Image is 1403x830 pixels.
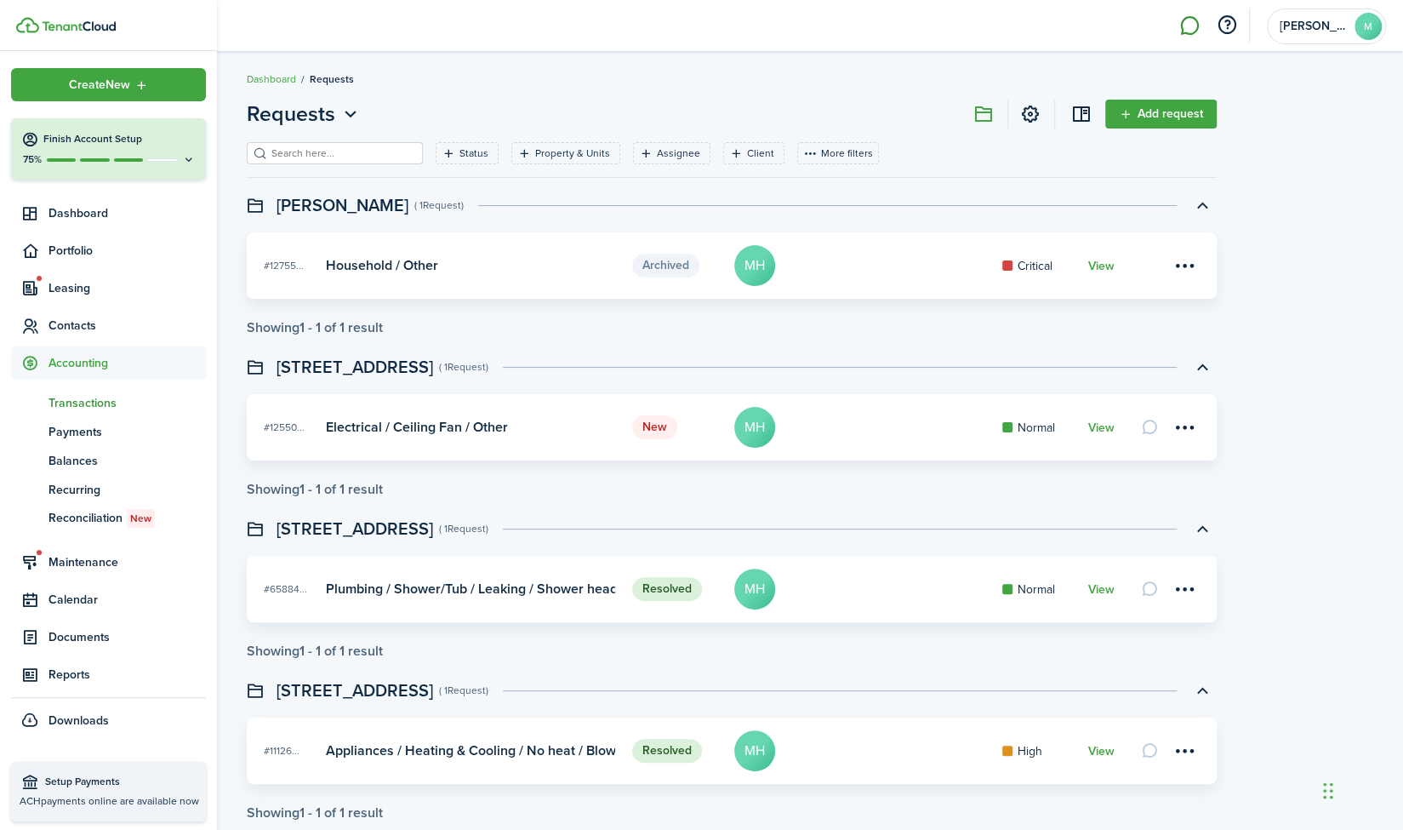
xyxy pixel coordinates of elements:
[1105,100,1217,129] a: Add request
[48,666,206,684] span: Reports
[11,68,206,101] button: Open menu
[277,354,433,380] swimlane-title: [STREET_ADDRESS]
[326,581,616,597] card-title: Plumbing / Shower/Tub / Leaking / Shower head
[734,245,775,286] avatar-text: MH
[439,683,488,698] swimlane-subtitle: ( 1 Request )
[247,718,1217,821] maintenance-list-swimlane-item: Toggle accordion
[1355,13,1382,40] avatar-text: M
[535,146,610,161] filter-tag-label: Property & Units
[326,743,616,758] card-title: Appliances / Heating & Cooling / No heat / Blowing slightly
[247,644,383,659] div: Showing result
[747,146,774,161] filter-tag-label: Client
[247,99,362,129] button: Open menu
[11,504,206,533] a: ReconciliationNew
[657,146,700,161] filter-tag-label: Assignee
[310,72,354,87] span: Requests
[48,591,206,609] span: Calendar
[11,761,206,821] a: Setup PaymentsACHpayments online are available now
[21,152,43,167] p: 75%
[48,204,206,222] span: Dashboard
[16,17,39,33] img: TenantCloud
[247,556,1217,659] maintenance-list-swimlane-item: Toggle accordion
[1188,352,1217,381] button: Toggle accordion
[1280,20,1348,32] span: Michele
[69,79,130,91] span: Create New
[264,581,307,597] span: #65884...
[42,21,116,31] img: TenantCloud
[1188,676,1217,705] button: Toggle accordion
[48,354,206,372] span: Accounting
[734,730,775,771] avatar-text: MH
[267,146,417,162] input: Search here...
[264,743,299,758] span: #11126...
[264,258,304,273] span: #12755...
[723,142,784,164] filter-tag: Open filter
[277,678,433,703] swimlane-title: [STREET_ADDRESS]
[734,569,775,610] avatar-text: MH
[1087,583,1114,597] a: View
[436,142,499,164] filter-tag: Open filter
[1188,191,1217,220] button: Toggle accordion
[1318,748,1403,830] iframe: Chat Widget
[11,417,206,446] a: Payments
[299,318,345,337] pagination-page-total: 1 - 1 of 1
[277,516,433,541] swimlane-title: [STREET_ADDRESS]
[11,118,206,180] button: Finish Account Setup75%
[299,803,345,822] pagination-page-total: 1 - 1 of 1
[1087,745,1114,758] a: View
[20,793,197,809] p: ACH
[247,99,335,129] span: Requests
[247,394,1217,497] maintenance-list-swimlane-item: Toggle accordion
[48,242,206,260] span: Portfolio
[48,452,206,470] span: Balances
[1212,11,1241,40] button: Open resource center
[11,475,206,504] a: Recurring
[1323,765,1333,816] div: Drag
[11,197,206,230] a: Dashboard
[632,254,699,278] status: Archived
[734,407,775,448] avatar-text: MH
[1173,4,1206,48] a: Messaging
[247,72,296,87] a: Dashboard
[1002,257,1070,275] card-mark: Critical
[247,805,383,821] div: Showing result
[48,317,206,335] span: Contacts
[1002,581,1070,598] card-mark: Normal
[130,511,151,526] span: New
[439,521,488,536] swimlane-subtitle: ( 1 Request )
[1188,514,1217,543] button: Toggle accordion
[632,577,702,601] status: Resolved
[633,142,710,164] filter-tag: Open filter
[326,420,508,435] card-title: Electrical / Ceiling Fan / Other
[48,394,206,412] span: Transactions
[632,739,702,763] status: Resolved
[797,142,879,164] button: More filters
[41,793,199,809] span: payments online are available now
[1087,260,1114,273] a: View
[48,481,206,499] span: Recurring
[299,479,345,499] pagination-page-total: 1 - 1 of 1
[299,641,345,661] pagination-page-total: 1 - 1 of 1
[264,420,305,435] span: #12550...
[48,423,206,441] span: Payments
[11,446,206,475] a: Balances
[11,658,206,691] a: Reports
[43,132,196,146] h4: Finish Account Setup
[48,279,206,297] span: Leasing
[326,258,438,273] card-title: Household / Other
[632,415,677,439] status: New
[277,192,408,218] swimlane-title: [PERSON_NAME]
[247,320,383,335] div: Showing result
[48,553,206,571] span: Maintenance
[1002,419,1070,437] card-mark: Normal
[48,628,206,646] span: Documents
[1087,421,1114,435] a: View
[511,142,620,164] filter-tag: Open filter
[247,99,362,129] button: Requests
